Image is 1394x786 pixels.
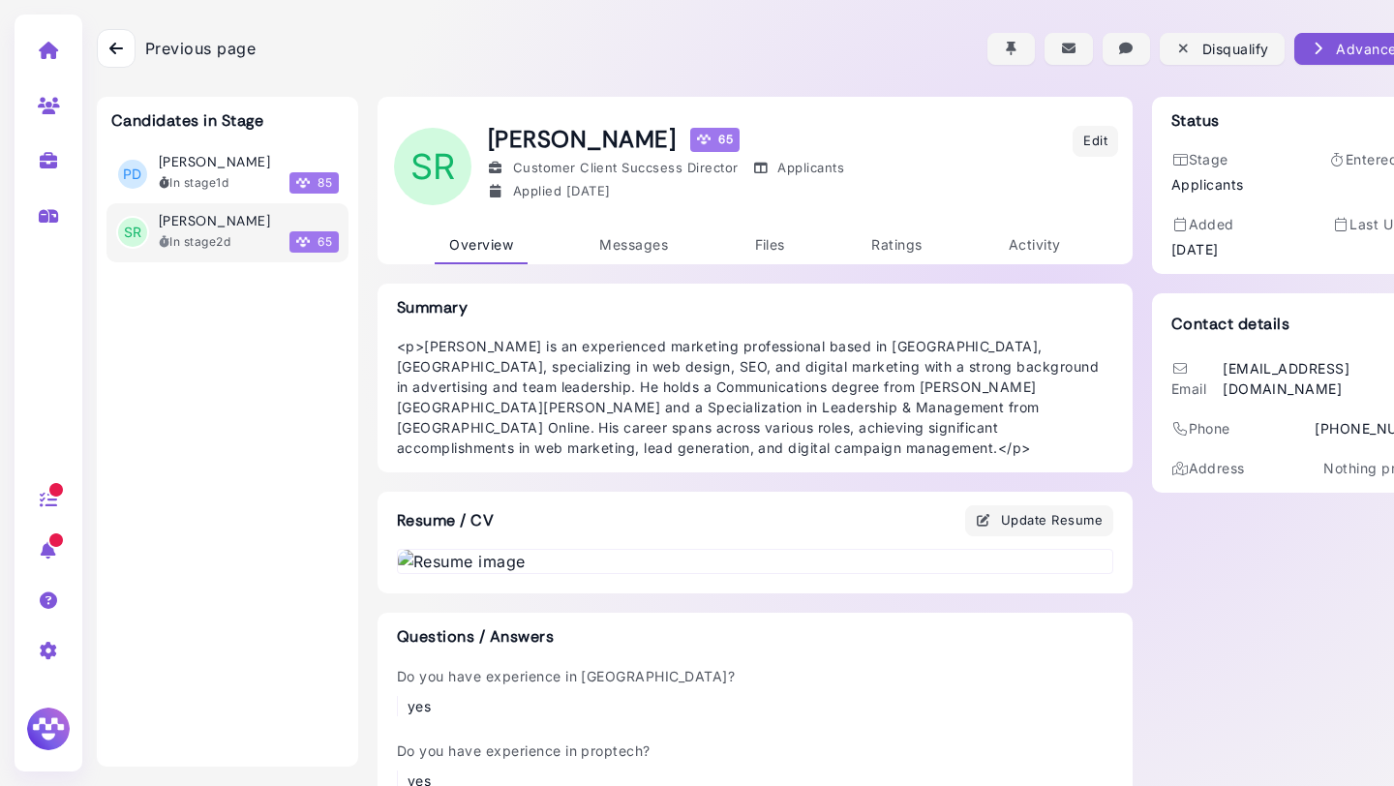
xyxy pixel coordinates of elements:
[741,227,800,264] a: Files
[753,159,845,178] div: Applicants
[1171,174,1244,195] div: Applicants
[398,550,1112,573] img: Resume image
[857,227,936,264] a: Ratings
[118,160,147,189] span: PD
[397,336,1113,458] p: <p>[PERSON_NAME] is an experienced marketing professional based in [GEOGRAPHIC_DATA], [GEOGRAPHIC...
[397,666,735,716] div: Do you have experience in [GEOGRAPHIC_DATA]?
[159,174,228,192] div: In stage
[755,236,785,253] span: Files
[1171,111,1220,130] h3: Status
[216,175,228,190] time: 2025-09-10T09:53:12.620Z
[289,172,339,194] span: 85
[159,233,230,251] div: In stage
[1083,132,1107,151] div: Edit
[1009,236,1061,253] span: Activity
[1171,418,1230,438] div: Phone
[585,227,682,264] a: Messages
[378,492,513,549] h3: Resume / CV
[289,231,339,253] span: 65
[408,696,735,716] div: yes
[488,182,610,201] div: Applied
[1171,239,1219,259] time: [DATE]
[976,510,1104,530] div: Update Resume
[1073,126,1118,157] button: Edit
[111,111,263,130] h3: Candidates in Stage
[145,37,256,60] span: Previous page
[488,159,739,178] div: Customer Client Succsess Director
[994,227,1076,264] a: Activity
[24,705,73,753] img: Megan
[1160,33,1284,65] button: Disqualify
[1171,149,1244,169] div: Stage
[296,176,310,190] img: Megan Score
[394,128,471,205] span: SR
[159,154,270,170] h3: [PERSON_NAME]
[435,227,528,264] a: Overview
[97,29,256,68] a: Previous page
[1171,315,1289,333] h3: Contact details
[397,298,1113,317] h3: Summary
[566,183,611,198] time: Sep 08, 2025
[1171,358,1218,399] div: Email
[697,133,711,146] img: Megan Score
[690,128,740,151] div: 65
[871,236,922,253] span: Ratings
[449,236,513,253] span: Overview
[488,126,844,154] h1: [PERSON_NAME]
[216,234,230,249] time: 2025-09-08T18:24:32.632Z
[118,218,147,247] span: SR
[599,236,668,253] span: Messages
[965,505,1114,536] button: Update Resume
[1175,39,1268,59] div: Disqualify
[159,213,270,229] h3: [PERSON_NAME]
[296,235,310,249] img: Megan Score
[1171,458,1245,478] div: Address
[1171,214,1234,234] div: Added
[397,627,1113,646] h3: Questions / Answers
